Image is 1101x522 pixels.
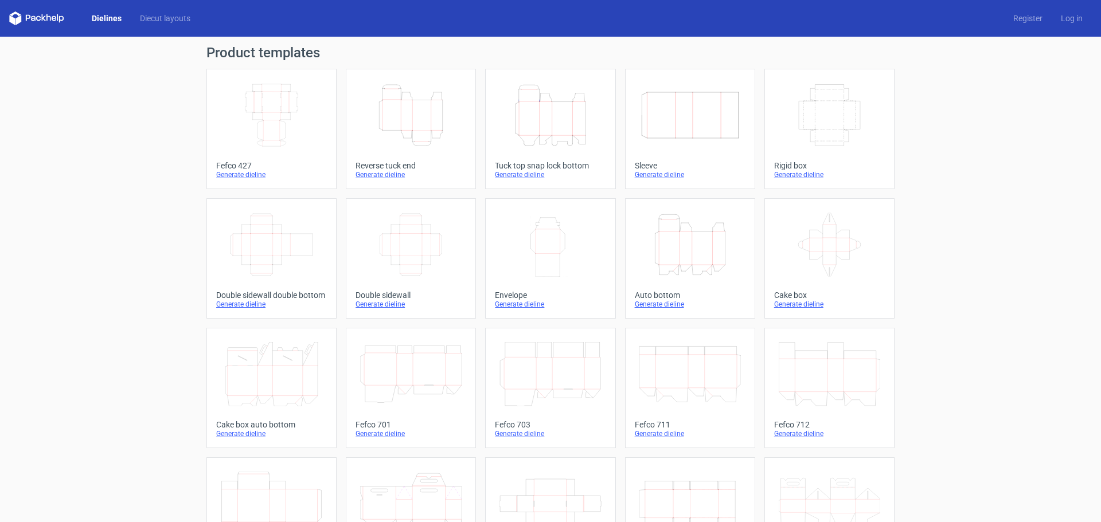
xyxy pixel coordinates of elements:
[346,328,476,448] a: Fefco 701Generate dieline
[625,328,755,448] a: Fefco 711Generate dieline
[356,429,466,438] div: Generate dieline
[635,291,745,300] div: Auto bottom
[774,420,885,429] div: Fefco 712
[764,198,895,319] a: Cake boxGenerate dieline
[346,198,476,319] a: Double sidewallGenerate dieline
[216,420,327,429] div: Cake box auto bottom
[635,420,745,429] div: Fefco 711
[216,161,327,170] div: Fefco 427
[216,170,327,179] div: Generate dieline
[83,13,131,24] a: Dielines
[216,300,327,309] div: Generate dieline
[216,291,327,300] div: Double sidewall double bottom
[356,291,466,300] div: Double sidewall
[485,328,615,448] a: Fefco 703Generate dieline
[635,300,745,309] div: Generate dieline
[485,69,615,189] a: Tuck top snap lock bottomGenerate dieline
[1004,13,1052,24] a: Register
[356,161,466,170] div: Reverse tuck end
[495,429,606,438] div: Generate dieline
[635,170,745,179] div: Generate dieline
[495,170,606,179] div: Generate dieline
[764,328,895,448] a: Fefco 712Generate dieline
[216,429,327,438] div: Generate dieline
[774,300,885,309] div: Generate dieline
[346,69,476,189] a: Reverse tuck endGenerate dieline
[774,291,885,300] div: Cake box
[206,46,895,60] h1: Product templates
[356,420,466,429] div: Fefco 701
[356,170,466,179] div: Generate dieline
[206,198,337,319] a: Double sidewall double bottomGenerate dieline
[625,69,755,189] a: SleeveGenerate dieline
[764,69,895,189] a: Rigid boxGenerate dieline
[485,198,615,319] a: EnvelopeGenerate dieline
[635,161,745,170] div: Sleeve
[495,161,606,170] div: Tuck top snap lock bottom
[774,429,885,438] div: Generate dieline
[495,291,606,300] div: Envelope
[1052,13,1092,24] a: Log in
[131,13,200,24] a: Diecut layouts
[635,429,745,438] div: Generate dieline
[774,161,885,170] div: Rigid box
[625,198,755,319] a: Auto bottomGenerate dieline
[206,328,337,448] a: Cake box auto bottomGenerate dieline
[356,300,466,309] div: Generate dieline
[495,300,606,309] div: Generate dieline
[495,420,606,429] div: Fefco 703
[206,69,337,189] a: Fefco 427Generate dieline
[774,170,885,179] div: Generate dieline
